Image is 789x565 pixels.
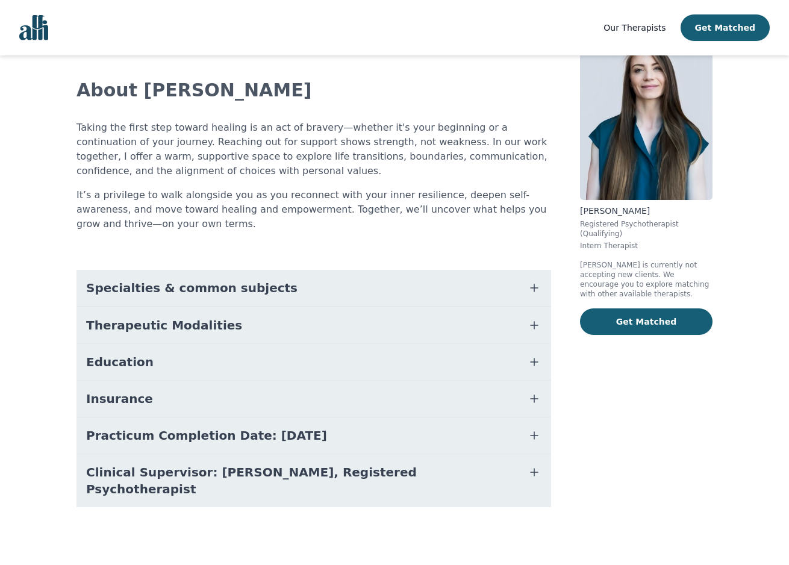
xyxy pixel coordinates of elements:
[76,417,551,454] button: Practicum Completion Date: [DATE]
[580,205,713,217] p: [PERSON_NAME]
[603,20,666,35] a: Our Therapists
[19,15,48,40] img: alli logo
[76,120,551,178] p: Taking the first step toward healing is an act of bravery—whether it's your beginning or a contin...
[76,188,551,231] p: It’s a privilege to walk alongside you as you reconnect with your inner resilience, deepen self-a...
[580,308,713,335] button: Get Matched
[76,307,551,343] button: Therapeutic Modalities
[86,354,154,370] span: Education
[86,317,242,334] span: Therapeutic Modalities
[580,260,713,299] p: [PERSON_NAME] is currently not accepting new clients. We encourage you to explore matching with o...
[76,454,551,507] button: Clinical Supervisor: [PERSON_NAME], Registered Psychotherapist
[86,390,153,407] span: Insurance
[76,80,551,101] h2: About [PERSON_NAME]
[681,14,770,41] button: Get Matched
[76,381,551,417] button: Insurance
[603,23,666,33] span: Our Therapists
[580,27,713,200] img: Alexia_Jones
[86,464,513,498] span: Clinical Supervisor: [PERSON_NAME], Registered Psychotherapist
[580,219,713,239] p: Registered Psychotherapist (Qualifying)
[580,241,713,251] p: Intern Therapist
[76,270,551,306] button: Specialties & common subjects
[76,344,551,380] button: Education
[86,279,298,296] span: Specialties & common subjects
[86,427,327,444] span: Practicum Completion Date: [DATE]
